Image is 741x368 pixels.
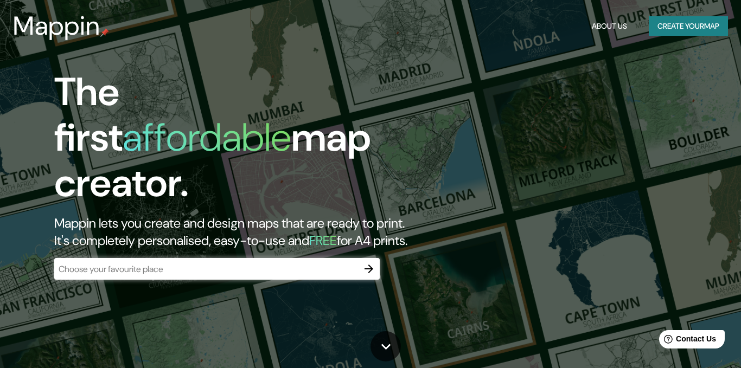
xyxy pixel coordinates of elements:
[100,28,109,37] img: mappin-pin
[54,215,425,249] h2: Mappin lets you create and design maps that are ready to print. It's completely personalised, eas...
[13,11,100,41] h3: Mappin
[587,16,631,36] button: About Us
[644,326,729,356] iframe: Help widget launcher
[309,232,337,249] h5: FREE
[54,69,425,215] h1: The first map creator.
[54,263,358,275] input: Choose your favourite place
[649,16,728,36] button: Create yourmap
[123,112,291,163] h1: affordable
